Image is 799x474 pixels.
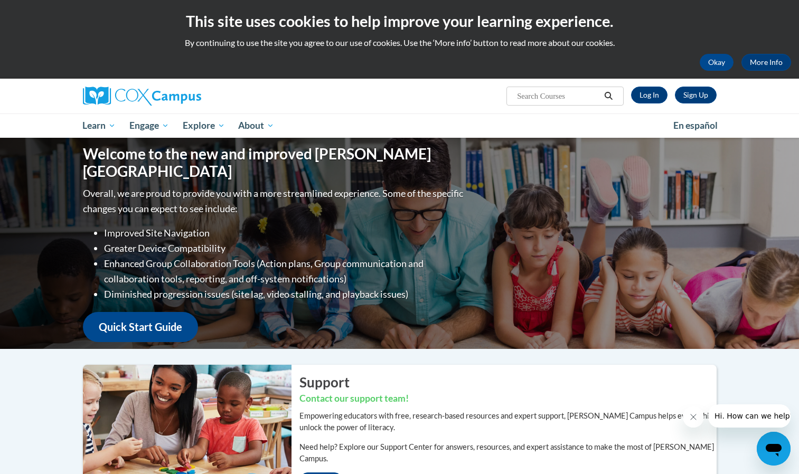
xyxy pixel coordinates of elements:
div: Main menu [67,113,732,138]
p: Overall, we are proud to provide you with a more streamlined experience. Some of the specific cha... [83,186,466,216]
p: By continuing to use the site you agree to our use of cookies. Use the ‘More info’ button to read... [8,37,791,49]
a: Log In [631,87,668,103]
span: Learn [82,119,116,132]
iframe: Message from company [708,404,791,428]
h2: Support [299,373,717,392]
h2: This site uses cookies to help improve your learning experience. [8,11,791,32]
p: Empowering educators with free, research-based resources and expert support, [PERSON_NAME] Campus... [299,410,717,433]
li: Greater Device Compatibility [104,241,466,256]
img: Cox Campus [83,87,201,106]
a: En español [666,115,725,137]
a: About [231,113,281,138]
p: Need help? Explore our Support Center for answers, resources, and expert assistance to make the m... [299,441,717,464]
span: Engage [129,119,169,132]
a: Learn [76,113,123,138]
button: Okay [700,54,734,71]
span: Explore [183,119,225,132]
a: Register [675,87,717,103]
h3: Contact our support team! [299,392,717,405]
a: Explore [176,113,232,138]
input: Search Courses [516,90,600,102]
span: En español [673,120,718,131]
span: Hi. How can we help? [6,7,86,16]
iframe: Button to launch messaging window [757,432,791,466]
iframe: Close message [683,406,704,428]
a: Engage [123,113,176,138]
button: Search [600,90,616,102]
li: Diminished progression issues (site lag, video stalling, and playback issues) [104,287,466,302]
li: Enhanced Group Collaboration Tools (Action plans, Group communication and collaboration tools, re... [104,256,466,287]
h1: Welcome to the new and improved [PERSON_NAME][GEOGRAPHIC_DATA] [83,145,466,181]
a: Cox Campus [83,87,284,106]
a: More Info [741,54,791,71]
span: About [238,119,274,132]
li: Improved Site Navigation [104,225,466,241]
a: Quick Start Guide [83,312,198,342]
